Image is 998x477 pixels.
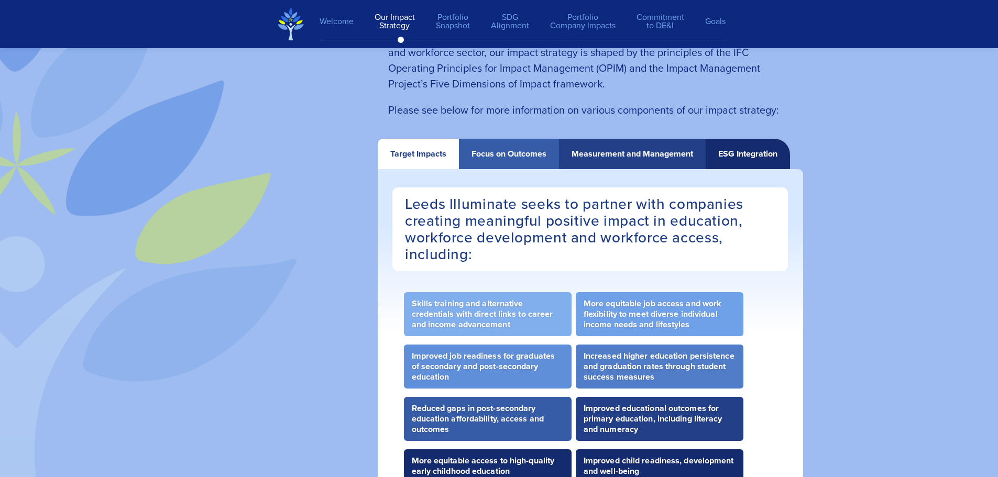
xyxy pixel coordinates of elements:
[576,345,743,389] li: Increased higher education persistence and graduation rates through student success measures
[404,397,572,441] li: Reduced gaps in post-secondary education affordability, access and outcomes
[695,12,726,31] a: Goals
[404,292,572,336] li: Skills training and alternative credentials with direct links to career and income advancement
[576,397,743,441] li: Improved educational outcomes for primary education, including literacy and numeracy
[540,8,626,35] a: PortfolioCompany Impacts
[390,149,446,159] div: Target Impacts
[471,149,546,159] div: Focus on Outcomes
[480,8,540,35] a: SDGAlignment
[572,149,693,159] div: Measurement and Management
[626,8,695,35] a: Commitmentto DE&I
[320,12,364,31] a: Welcome
[364,8,425,35] a: Our ImpactStrategy
[404,345,572,389] li: Improved job readiness for graduates of secondary and post-secondary education
[718,149,777,159] div: ESG Integration
[425,8,480,35] a: PortfolioSnapshot
[392,187,788,271] h3: Leeds Illuminate seeks to partner with companies creating meaningful positive impact in education...
[576,292,743,336] li: More equitable job access and work flexibility to meet diverse individual income needs and lifest...
[388,102,779,118] span: Please see below for more information on various components of our impact strategy:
